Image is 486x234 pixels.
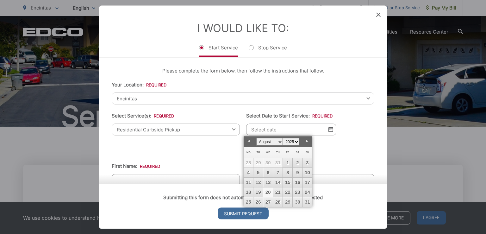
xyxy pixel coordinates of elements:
[256,138,283,146] select: Select month
[303,197,312,207] a: 31
[293,197,302,207] a: 30
[112,92,374,104] span: Encinitas
[112,67,374,74] p: Please complete the form below, then follow the instructions that follow.
[276,151,280,154] span: Thursday
[273,158,283,168] span: 31
[328,127,333,132] img: Select date
[283,138,299,146] select: Select year
[293,178,302,187] a: 16
[303,158,312,168] a: 3
[263,187,273,197] a: 20
[244,197,253,207] a: 25
[263,158,273,168] span: 30
[257,151,260,154] span: Tuesday
[273,187,283,197] a: 21
[244,187,253,197] a: 18
[306,151,309,154] span: Sunday
[273,197,283,207] a: 28
[197,21,289,34] label: I Would Like To:
[263,178,273,187] a: 13
[296,151,299,154] span: Saturday
[249,44,287,57] label: Stop Service
[112,82,166,87] label: Your Location:
[283,158,292,168] a: 1
[266,151,270,154] span: Wednesday
[244,136,253,146] a: Prev
[303,187,312,197] a: 24
[246,123,336,135] input: Select date
[253,197,263,207] a: 26
[303,178,312,187] a: 17
[253,178,263,187] a: 12
[263,168,273,177] a: 6
[283,187,292,197] a: 22
[293,158,302,168] a: 2
[293,187,302,197] a: 23
[273,168,283,177] a: 7
[112,163,160,169] label: First Name:
[244,168,253,177] a: 4
[112,123,240,135] span: Residential Curbside Pickup
[283,197,292,207] a: 29
[273,178,283,187] a: 14
[253,187,263,197] a: 19
[286,151,290,154] span: Friday
[244,158,253,168] span: 28
[283,168,292,177] a: 8
[302,136,312,146] a: Next
[244,178,253,187] a: 11
[263,197,273,207] a: 27
[283,178,292,187] a: 15
[253,168,263,177] a: 5
[253,158,263,168] span: 29
[218,207,269,219] input: Submit Request
[199,44,238,57] label: Start Service
[246,113,333,118] label: Select Date to Start Service:
[112,113,174,118] label: Select Service(s):
[303,168,312,177] a: 10
[163,194,323,200] strong: Submitting this form does not automatically start the service requested
[293,168,302,177] a: 9
[246,151,251,154] span: Monday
